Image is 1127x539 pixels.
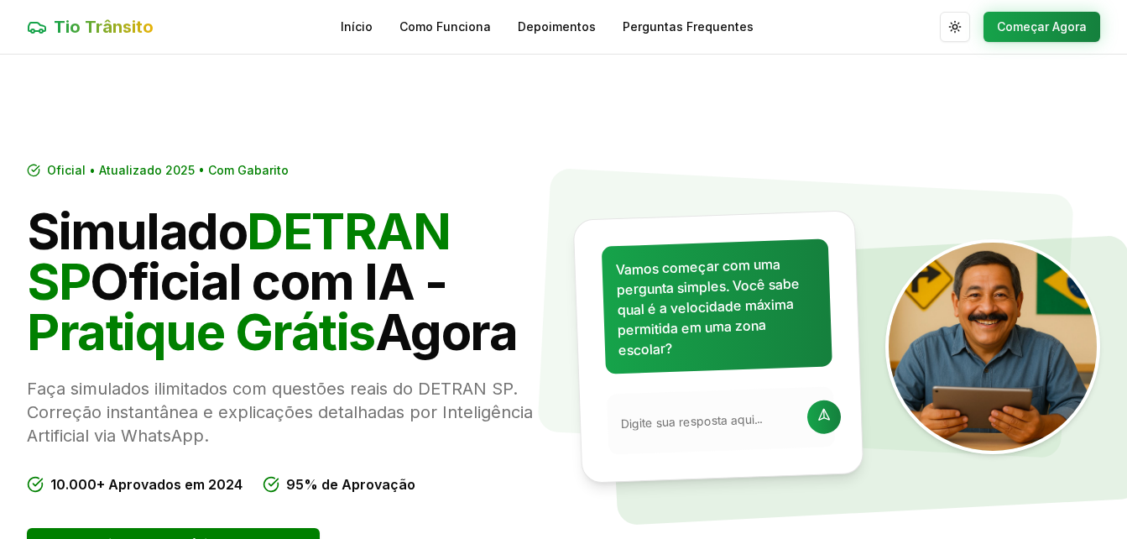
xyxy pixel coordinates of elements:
[27,15,154,39] a: Tio Trânsito
[623,18,754,35] a: Perguntas Frequentes
[518,18,596,35] a: Depoimentos
[885,239,1100,454] img: Tio Trânsito
[27,206,550,357] h1: Simulado Oficial com IA - Agora
[620,410,797,432] input: Digite sua resposta aqui...
[984,12,1100,42] button: Começar Agora
[27,377,550,447] p: Faça simulados ilimitados com questões reais do DETRAN SP. Correção instantânea e explicações det...
[47,162,289,179] span: Oficial • Atualizado 2025 • Com Gabarito
[50,474,243,495] span: 10.000+ Aprovados em 2024
[615,253,818,360] p: Vamos começar com uma pergunta simples. Você sabe qual é a velocidade máxima permitida em uma zon...
[399,18,491,35] a: Como Funciona
[27,301,375,362] span: Pratique Grátis
[341,18,373,35] a: Início
[54,15,154,39] span: Tio Trânsito
[286,474,415,495] span: 95% de Aprovação
[27,201,450,311] span: DETRAN SP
